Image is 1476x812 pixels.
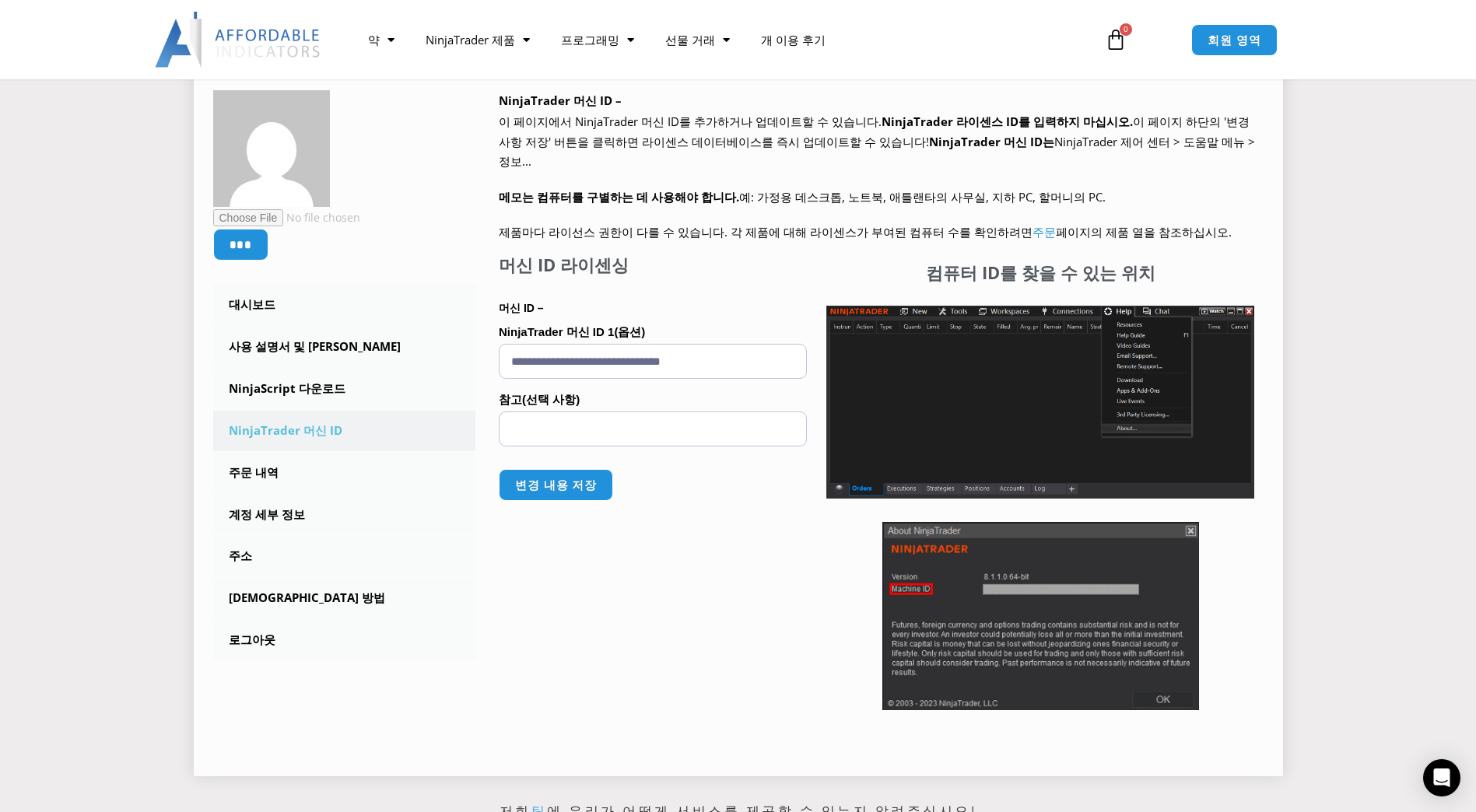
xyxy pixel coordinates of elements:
[1208,34,1261,46] span: 회원 영역
[499,388,807,411] label: 참고
[929,134,1054,149] strong: NinjaTrader 머신 ID는
[213,369,476,409] a: NinjaScript 다운로드
[499,320,807,344] label: NinjaTrader 머신 ID 1
[745,22,841,58] a: 개 이용 후기
[213,285,476,325] a: 대시보드
[614,325,645,338] span: (옵션)
[499,254,807,275] h4: 머신 ID 라이센싱
[155,12,322,68] img: LogoAI | Affordable Indicators – NinjaTrader
[213,411,476,451] a: NinjaTrader 머신 ID
[1032,224,1056,240] a: 주문
[213,536,476,576] a: 주소
[1191,24,1278,56] a: 회원 영역
[213,285,476,660] nav: 계정 페이지
[522,393,580,406] span: (선택 사항)
[1423,759,1460,796] div: 인터콤 메신저 열기
[213,90,330,207] img: 1ba90e9fa53fd0397b1bfccdbd18c0bbece29c5906af7b2e563ad9906ef7c96a
[1120,23,1132,36] span: 0
[545,22,650,58] a: 프로그래밍
[499,93,622,108] b: NinjaTrader 머신 ID –
[213,327,476,367] a: 사용 설명서 및 [PERSON_NAME]
[826,306,1254,499] img: Screenshot 2025-01-17 1155544 | Affordable Indicators – NinjaTrader
[499,189,739,205] strong: 메모는 컴퓨터를 구별하는 데 사용해야 합니다.
[826,262,1254,282] h4: 컴퓨터 ID를 찾을 수 있는 위치
[650,22,745,58] a: 선물 거래
[410,22,545,58] a: NinjaTrader 제품
[1082,17,1150,62] a: 0
[352,22,410,58] a: 약
[213,620,476,660] a: 로그아웃
[499,469,613,501] button: 변경 내용 저장
[499,114,1255,169] span: 이 페이지 하단의 '변경 사항 저장' 버튼을 클릭하면 라이센스 데이터베이스를 즉시 업데이트할 수 있습니다! NinjaTrader 제어 센터 > 도움말 메뉴 > 정보...
[352,22,1087,58] nav: 메뉴
[213,578,476,618] a: [DEMOGRAPHIC_DATA] 방법
[499,114,882,129] span: 이 페이지에서 NinjaTrader 머신 ID를 추가하거나 업데이트할 수 있습니다.
[213,453,476,493] a: 주문 내역
[499,189,1106,205] span: 예: 가정용 데스크톱, 노트북, 애틀랜타의 사무실, 지하 PC, 할머니의 PC.
[882,114,1133,129] b: NinjaTrader 라이센스 ID를 입력하지 마십시오.
[213,495,476,535] a: 계정 세부 정보
[499,302,544,314] strong: 머신 ID –
[882,522,1199,710] img: Screenshot 2025-01-17 114931 | Affordable Indicators – NinjaTrader
[499,224,1232,240] span: 제품마다 라이선스 권한이 다를 수 있습니다. 각 제품에 대해 라이센스가 부여된 컴퓨터 수를 확인하려면 페이지의 제품 열을 참조하십시오.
